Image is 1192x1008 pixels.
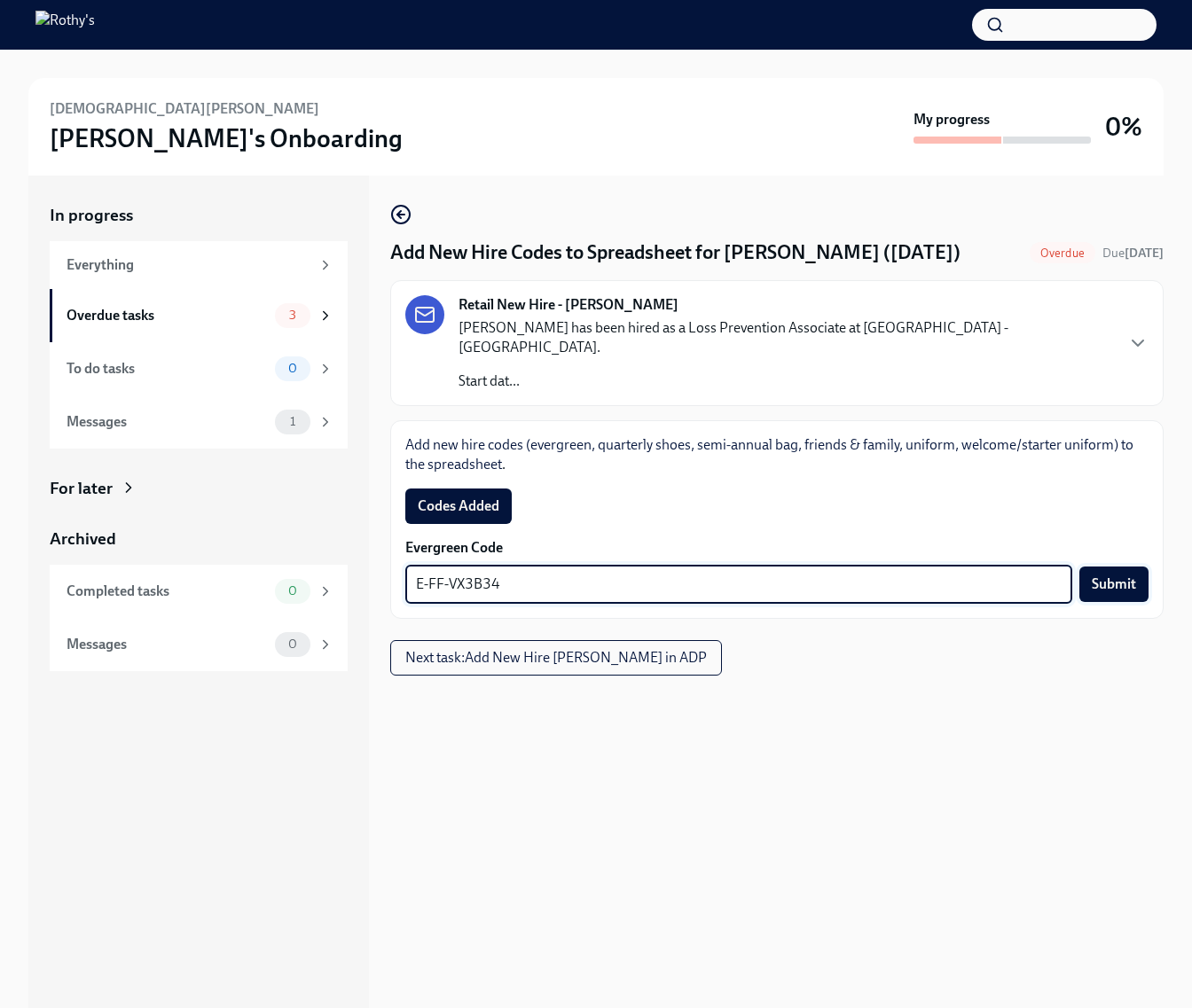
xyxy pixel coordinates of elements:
div: To do tasks [67,359,268,379]
img: Rothy's [35,11,95,39]
div: Overdue tasks [67,306,268,325]
h4: Add New Hire Codes to Spreadsheet for [PERSON_NAME] ([DATE]) [390,239,961,266]
label: Evergreen Code [405,538,1149,558]
strong: My progress [914,110,990,129]
a: Add new hire codes (evergreen, quarterly shoes, semi-annual bag, friends & family, uniform, welco... [405,436,1133,473]
div: Messages [67,635,268,654]
span: 0 [278,362,308,375]
p: Start dat... [459,371,1113,391]
span: Submit [1092,575,1136,593]
span: August 23rd, 2025 09:00 [1102,245,1164,262]
a: For later [50,477,348,500]
span: 0 [278,637,308,651]
div: Everything [67,255,310,275]
p: [PERSON_NAME] has been hired as a Loss Prevention Associate at [GEOGRAPHIC_DATA] - [GEOGRAPHIC_DA... [459,318,1113,357]
h6: [DEMOGRAPHIC_DATA][PERSON_NAME] [50,99,319,119]
a: Messages0 [50,618,348,671]
button: Codes Added [405,488,512,524]
p: . [405,435,1149,474]
a: Overdue tasks3 [50,289,348,342]
h3: 0% [1105,111,1142,143]
span: 3 [278,309,307,322]
div: For later [50,477,113,500]
button: Next task:Add New Hire [PERSON_NAME] in ADP [390,640,722,676]
span: Codes Added [418,497,499,515]
textarea: E-FF-VX3B34 [416,574,1062,595]
strong: [DATE] [1125,246,1164,261]
span: Due [1102,246,1164,261]
button: Submit [1079,567,1149,602]
a: To do tasks0 [50,342,348,395]
strong: Retail New Hire - [PERSON_NAME] [459,295,678,315]
div: Messages [67,412,268,432]
a: Everything [50,241,348,289]
a: Completed tasks0 [50,565,348,618]
a: Archived [50,527,348,551]
a: In progress [50,204,348,227]
a: Messages1 [50,395,348,449]
span: 0 [278,584,308,598]
span: 1 [279,415,306,428]
div: Completed tasks [67,582,268,601]
span: Overdue [1030,246,1095,260]
h3: [PERSON_NAME]'s Onboarding [50,122,403,154]
span: Next task : Add New Hire [PERSON_NAME] in ADP [405,649,707,667]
